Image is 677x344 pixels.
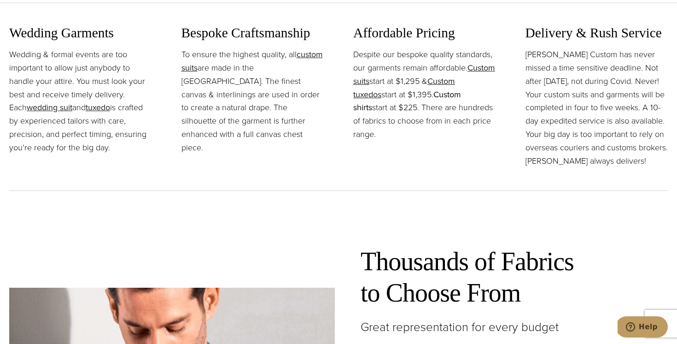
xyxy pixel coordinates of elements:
a: tuxedo [86,101,110,113]
a: Custom suits [353,62,495,87]
h3: Delivery & Rush Service [525,25,668,41]
h3: Affordable Pricing [353,25,496,41]
h3: Bespoke Craftsmanship [181,25,324,41]
h3: Wedding Garments [9,25,152,41]
iframe: Opens a widget where you can chat to one of our agents [618,316,668,339]
a: custom suits [181,48,323,74]
p: [PERSON_NAME] Custom has never missed a time sensitive deadline. Not after [DATE], not during Cov... [525,48,668,167]
p: Despite our bespoke quality standards, our garments remain affordable. start at $1,295 & start at... [353,48,496,141]
p: Great representation for every budget [361,318,668,337]
p: To ensure the highest quality, all are made in the [GEOGRAPHIC_DATA]. The finest canvas & interli... [181,48,324,154]
p: Wedding & formal events are too important to allow just anybody to handle your attire. You must l... [9,48,152,154]
a: Custom tuxedos [353,75,455,101]
h2: Thousands of Fabrics to Choose From [361,246,668,308]
a: wedding suit [27,101,72,113]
